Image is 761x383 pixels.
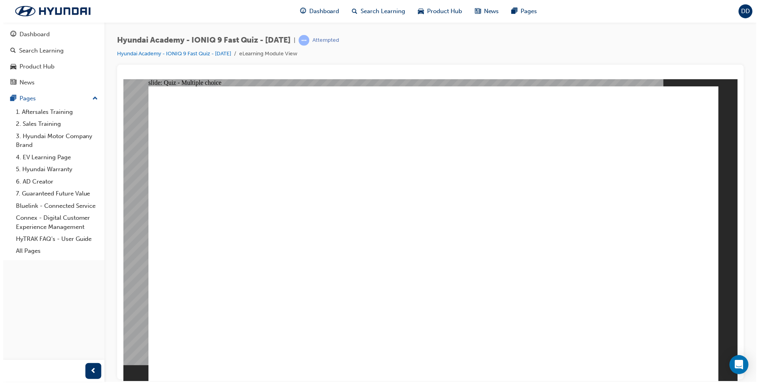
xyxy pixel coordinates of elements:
span: Dashboard [307,7,337,16]
a: Hyundai Academy - IONIQ 9 Fast Quiz - [DATE] [114,50,228,57]
a: pages-iconPages [503,3,542,20]
span: Pages [519,7,535,16]
span: pages-icon [510,6,516,16]
a: 6. AD Creator [10,176,98,188]
span: search-icon [7,47,13,55]
a: 7. Guaranteed Future Value [10,188,98,200]
button: Pages [3,92,98,106]
div: Open Intercom Messenger [728,356,747,375]
span: car-icon [7,63,13,70]
a: 2. Sales Training [10,118,98,131]
span: Product Hub [425,7,460,16]
span: prev-icon [88,367,94,377]
img: Trak [4,3,96,20]
a: 5. Hyundai Warranty [10,164,98,176]
span: news-icon [7,80,13,87]
span: guage-icon [298,6,304,16]
a: 1. Aftersales Training [10,106,98,119]
span: learningRecordVerb_ATTEMPT-icon [296,35,307,46]
span: car-icon [416,6,422,16]
a: Connex - Digital Customer Experience Management [10,212,98,233]
li: eLearning Module View [236,49,295,59]
div: News [16,78,31,88]
a: guage-iconDashboard [291,3,343,20]
div: Pages [16,94,33,104]
a: All Pages [10,246,98,258]
button: DashboardSearch LearningProduct HubNews [3,25,98,92]
span: Search Learning [359,7,403,16]
span: | [291,36,293,45]
div: Search Learning [16,46,60,55]
div: Product Hub [16,62,51,71]
button: DD [737,4,751,18]
span: guage-icon [7,31,13,38]
span: News [482,7,497,16]
a: 3. Hyundai Motor Company Brand [10,131,98,152]
a: 4. EV Learning Page [10,152,98,164]
div: Dashboard [16,30,47,39]
span: up-icon [90,94,95,104]
div: Attempted [310,37,337,44]
span: pages-icon [7,96,13,103]
a: Dashboard [3,27,98,42]
a: HyTRAK FAQ's - User Guide [10,233,98,246]
span: news-icon [473,6,479,16]
span: Hyundai Academy - IONIQ 9 Fast Quiz - [DATE] [114,36,288,45]
a: Product Hub [3,59,98,74]
span: DD [740,7,749,16]
a: news-iconNews [466,3,503,20]
span: search-icon [350,6,355,16]
a: Search Learning [3,43,98,58]
a: car-iconProduct Hub [410,3,466,20]
a: search-iconSearch Learning [343,3,410,20]
a: Bluelink - Connected Service [10,200,98,213]
a: News [3,76,98,90]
